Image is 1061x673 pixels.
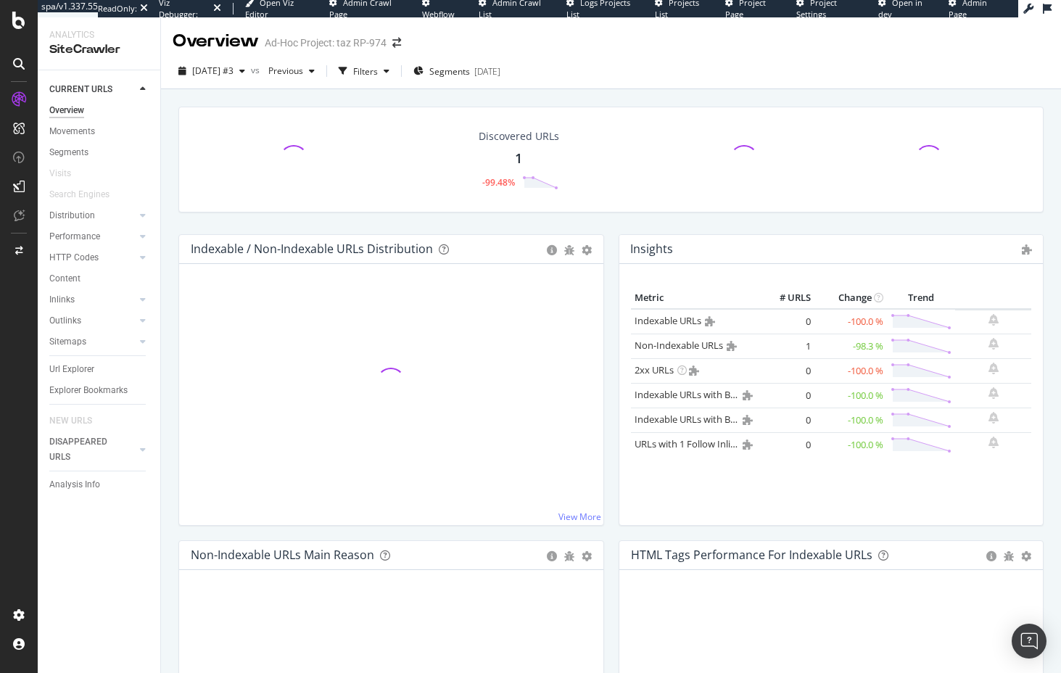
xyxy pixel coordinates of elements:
a: Sitemaps [49,334,136,350]
div: Overview [173,29,259,54]
a: Indexable URLs [635,314,701,327]
div: Distribution [49,208,95,223]
div: Discovered URLs [479,129,559,144]
div: bell-plus [988,437,999,448]
div: gear [1021,551,1031,561]
td: -100.0 % [814,309,887,334]
a: NEW URLS [49,413,107,429]
div: Analysis Info [49,477,100,492]
div: circle-info [547,245,557,255]
div: CURRENT URLS [49,82,112,97]
div: Visits [49,166,71,181]
a: Segments [49,145,150,160]
th: Change [814,287,887,309]
div: Performance [49,229,100,244]
div: circle-info [547,551,557,561]
a: HTTP Codes [49,250,136,265]
a: Indexable URLs with Bad H1 [635,388,756,401]
div: Outlinks [49,313,81,329]
div: bell-plus [988,314,999,326]
div: DISAPPEARED URLS [49,434,123,465]
td: -100.0 % [814,358,887,383]
a: Analysis Info [49,477,150,492]
div: Non-Indexable URLs Main Reason [191,548,374,562]
td: -100.0 % [814,432,887,457]
td: 0 [756,383,814,408]
a: Distribution [49,208,136,223]
i: Admin [743,390,753,400]
a: Visits [49,166,86,181]
td: 0 [756,309,814,334]
div: bell-plus [988,338,999,350]
a: Explorer Bookmarks [49,383,150,398]
div: Open Intercom Messenger [1012,624,1046,658]
h4: Insights [630,239,673,259]
div: bell-plus [988,387,999,399]
div: Explorer Bookmarks [49,383,128,398]
a: Search Engines [49,187,124,202]
td: 0 [756,408,814,432]
div: NEW URLS [49,413,92,429]
div: ReadOnly: [98,3,137,15]
i: Admin [1022,244,1032,255]
div: HTML Tags Performance for Indexable URLs [631,548,872,562]
div: -99.48% [482,176,515,189]
div: arrow-right-arrow-left [392,38,401,48]
a: Url Explorer [49,362,150,377]
div: gear [582,245,592,255]
button: [DATE] #3 [173,59,251,83]
div: Analytics [49,29,149,41]
div: SiteCrawler [49,41,149,58]
a: Movements [49,124,150,139]
div: Segments [49,145,88,160]
div: Ad-Hoc Project: taz RP-974 [265,36,387,50]
span: Webflow [422,9,455,20]
div: Sitemaps [49,334,86,350]
td: -100.0 % [814,408,887,432]
div: bell-plus [988,363,999,374]
a: 2xx URLs [635,363,674,376]
div: bug [1004,551,1014,561]
a: Inlinks [49,292,136,307]
div: Inlinks [49,292,75,307]
button: Previous [263,59,321,83]
a: DISAPPEARED URLS [49,434,136,465]
div: Search Engines [49,187,110,202]
div: bug [564,245,574,255]
span: 2025 Oct. 5th #3 [192,65,234,77]
i: Admin [743,415,753,425]
div: Filters [353,65,378,78]
td: 0 [756,358,814,383]
button: Segments[DATE] [408,59,506,83]
td: 0 [756,432,814,457]
a: Indexable URLs with Bad Description [635,413,793,426]
td: -98.3 % [814,334,887,358]
div: 1 [515,149,522,168]
a: Performance [49,229,136,244]
div: [DATE] [474,65,500,78]
div: Indexable / Non-Indexable URLs Distribution [191,241,433,256]
i: Admin [689,366,699,376]
a: Outlinks [49,313,136,329]
a: CURRENT URLS [49,82,136,97]
i: Admin [743,439,753,450]
a: Content [49,271,150,286]
div: gear [582,551,592,561]
div: bug [564,551,574,561]
td: 1 [756,334,814,358]
div: Content [49,271,80,286]
div: Overview [49,103,84,118]
td: -100.0 % [814,383,887,408]
a: Non-Indexable URLs [635,339,723,352]
i: Admin [727,341,737,351]
div: circle-info [986,551,996,561]
div: HTTP Codes [49,250,99,265]
a: View More [558,511,601,523]
button: Filters [333,59,395,83]
a: Overview [49,103,150,118]
div: Movements [49,124,95,139]
div: bell-plus [988,412,999,424]
a: URLs with 1 Follow Inlink [635,437,741,450]
span: Segments [429,65,470,78]
th: # URLS [756,287,814,309]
